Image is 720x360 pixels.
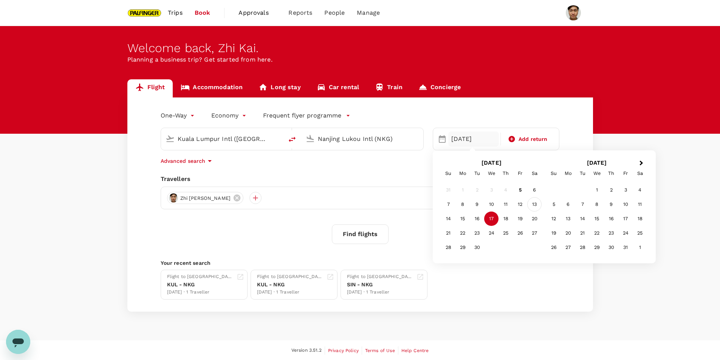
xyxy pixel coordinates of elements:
div: Choose Monday, September 8th, 2025 [455,197,470,212]
div: Flight to [GEOGRAPHIC_DATA] [347,273,413,281]
div: Choose Thursday, October 16th, 2025 [604,212,618,226]
div: Tuesday [575,166,590,181]
div: Saturday [527,166,542,181]
div: Choose Sunday, September 7th, 2025 [441,197,455,212]
div: Choose Monday, September 15th, 2025 [455,212,470,226]
div: Choose Sunday, October 19th, 2025 [547,226,561,240]
div: [DATE] · 1 Traveller [167,289,234,296]
div: Choose Saturday, September 13th, 2025 [527,197,542,212]
div: Choose Wednesday, October 15th, 2025 [590,212,604,226]
div: Choose Tuesday, September 16th, 2025 [470,212,484,226]
div: Choose Friday, October 31st, 2025 [618,240,633,255]
div: Choose Thursday, September 11th, 2025 [499,197,513,212]
p: Planning a business trip? Get started from here. [127,55,593,64]
img: Palfinger Asia Pacific Pte Ltd [127,5,162,21]
input: Depart from [178,133,267,145]
a: Long stay [251,79,308,97]
button: Frequent flyer programme [263,111,350,120]
button: delete [283,130,301,148]
div: [DATE] [448,131,499,147]
div: Choose Tuesday, October 28th, 2025 [575,240,590,255]
div: Saturday [633,166,647,181]
div: Flight to [GEOGRAPHIC_DATA] [257,273,324,281]
img: Zhi Kai Loh [566,5,581,20]
p: Frequent flyer programme [263,111,341,120]
div: Economy [211,110,248,122]
div: Choose Monday, September 29th, 2025 [455,240,470,255]
span: Privacy Policy [328,348,359,353]
div: Choose Wednesday, October 29th, 2025 [590,240,604,255]
span: Version 3.51.2 [291,347,322,354]
div: Choose Thursday, October 2nd, 2025 [604,183,618,197]
div: KUL - NKG [257,281,324,289]
div: Wednesday [590,166,604,181]
div: Not available Tuesday, September 2nd, 2025 [470,183,484,197]
span: Book [195,8,211,17]
div: Choose Friday, October 24th, 2025 [618,226,633,240]
div: Choose Tuesday, October 7th, 2025 [575,197,590,212]
div: Choose Tuesday, September 30th, 2025 [470,240,484,255]
div: [DATE] · 1 Traveller [347,289,413,296]
button: Next Month [636,158,648,170]
div: Choose Monday, October 20th, 2025 [561,226,575,240]
div: Sunday [441,166,455,181]
a: Train [367,79,410,97]
div: One-Way [161,110,196,122]
div: Not available Thursday, September 4th, 2025 [499,183,513,197]
div: Monday [455,166,470,181]
div: Choose Thursday, October 30th, 2025 [604,240,618,255]
div: Not available Wednesday, September 3rd, 2025 [484,183,499,197]
iframe: Button to launch messaging window [6,330,30,354]
div: Choose Friday, September 5th, 2025 [513,183,527,197]
div: Choose Sunday, September 21st, 2025 [441,226,455,240]
span: Help Centre [401,348,429,353]
input: Going to [318,133,407,145]
div: Choose Wednesday, September 17th, 2025 [484,212,499,226]
div: KUL - NKG [167,281,234,289]
button: Open [418,138,420,139]
div: Choose Thursday, September 25th, 2025 [499,226,513,240]
p: Advanced search [161,157,205,165]
div: Choose Wednesday, October 8th, 2025 [590,197,604,212]
div: Choose Thursday, October 23rd, 2025 [604,226,618,240]
div: Choose Tuesday, October 14th, 2025 [575,212,590,226]
span: Zhi [PERSON_NAME] [176,195,235,202]
div: Choose Saturday, October 4th, 2025 [633,183,647,197]
a: Concierge [410,79,469,97]
img: avatar-664c4aa9c37ad.jpeg [169,193,178,202]
div: Choose Tuesday, September 9th, 2025 [470,197,484,212]
span: Add return [519,135,548,143]
div: Choose Sunday, September 14th, 2025 [441,212,455,226]
div: Choose Friday, October 10th, 2025 [618,197,633,212]
div: Choose Friday, September 19th, 2025 [513,212,527,226]
div: Friday [618,166,633,181]
div: Choose Sunday, October 26th, 2025 [547,240,561,255]
div: Choose Monday, October 6th, 2025 [561,197,575,212]
div: Flight to [GEOGRAPHIC_DATA] [167,273,234,281]
a: Privacy Policy [328,346,359,355]
div: Month October, 2025 [547,183,647,255]
div: Wednesday [484,166,499,181]
div: Welcome back , Zhi Kai . [127,41,593,55]
div: Not available Monday, September 1st, 2025 [455,183,470,197]
div: Choose Tuesday, October 21st, 2025 [575,226,590,240]
div: Travellers [161,175,560,184]
h2: [DATE] [439,159,544,166]
a: Car rental [309,79,367,97]
div: Zhi [PERSON_NAME] [167,192,244,204]
a: Accommodation [173,79,251,97]
h2: [DATE] [544,159,650,166]
span: Terms of Use [365,348,395,353]
div: Not available Sunday, August 31st, 2025 [441,183,455,197]
a: Flight [127,79,173,97]
span: Reports [288,8,312,17]
div: Friday [513,166,527,181]
div: Choose Friday, October 17th, 2025 [618,212,633,226]
span: Manage [357,8,380,17]
div: Choose Saturday, October 25th, 2025 [633,226,647,240]
div: Choose Saturday, November 1st, 2025 [633,240,647,255]
span: Approvals [238,8,276,17]
div: Choose Wednesday, September 24th, 2025 [484,226,499,240]
div: Choose Sunday, September 28th, 2025 [441,240,455,255]
div: Month September, 2025 [441,183,542,255]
